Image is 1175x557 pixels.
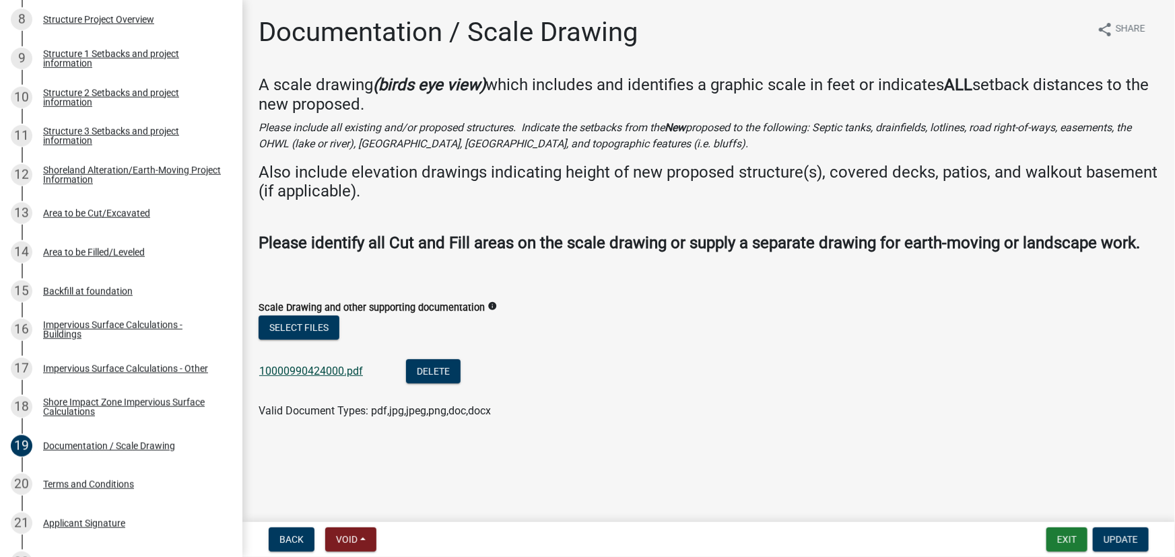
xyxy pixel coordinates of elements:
div: Applicant Signature [43,519,125,528]
div: Structure 1 Setbacks and project information [43,49,221,68]
h4: Also include elevation drawings indicating height of new proposed structure(s), covered decks, pa... [259,163,1159,202]
div: Impervious Surface Calculations - Buildings [43,320,221,339]
div: 12 [11,164,32,186]
span: Void [336,534,358,545]
div: Shore Impact Zone Impervious Surface Calculations [43,398,221,416]
div: Impervious Surface Calculations - Other [43,364,208,373]
div: Shoreland Alteration/Earth-Moving Project Information [43,165,221,184]
div: 10 [11,87,32,108]
a: 10000990424000.pdf [259,365,363,377]
i: Please include all existing and/or proposed structures. Indicate the setbacks from the proposed t... [259,121,1131,150]
button: Select files [259,315,339,340]
button: Update [1093,527,1149,552]
button: Delete [406,359,461,383]
div: 8 [11,9,32,30]
button: Back [269,527,314,552]
div: Area to be Filled/Leveled [43,248,145,257]
div: 13 [11,202,32,224]
div: Backfill at foundation [43,287,133,296]
div: 9 [11,48,32,69]
div: Documentation / Scale Drawing [43,441,175,451]
label: Scale Drawing and other supporting documentation [259,303,485,313]
strong: Please identify all Cut and Fill areas on the scale drawing or supply a separate drawing for eart... [259,233,1140,252]
div: Structure 3 Setbacks and project information [43,126,221,145]
span: Back [279,534,304,545]
i: info [488,301,497,311]
wm-modal-confirm: Delete Document [406,366,461,379]
strong: New [665,121,685,134]
div: 11 [11,125,32,147]
span: Update [1104,534,1138,545]
div: Terms and Conditions [43,480,134,489]
h1: Documentation / Scale Drawing [259,16,638,48]
h4: A scale drawing which includes and identifies a graphic scale in feet or indicates setback distan... [259,75,1159,114]
div: 16 [11,319,32,340]
div: Structure Project Overview [43,15,154,24]
div: 17 [11,358,32,379]
span: Valid Document Types: pdf,jpg,jpeg,png,doc,docx [259,404,491,417]
button: shareShare [1086,16,1156,42]
i: share [1097,22,1113,38]
div: Structure 2 Setbacks and project information [43,88,221,107]
div: 21 [11,513,32,534]
button: Exit [1046,527,1087,552]
strong: ALL [944,75,972,94]
strong: (birds eye view) [373,75,485,94]
div: 15 [11,281,32,302]
button: Void [325,527,376,552]
span: Share [1116,22,1145,38]
div: 18 [11,396,32,418]
div: 14 [11,242,32,263]
div: 20 [11,474,32,495]
div: Area to be Cut/Excavated [43,209,150,218]
div: 19 [11,435,32,457]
